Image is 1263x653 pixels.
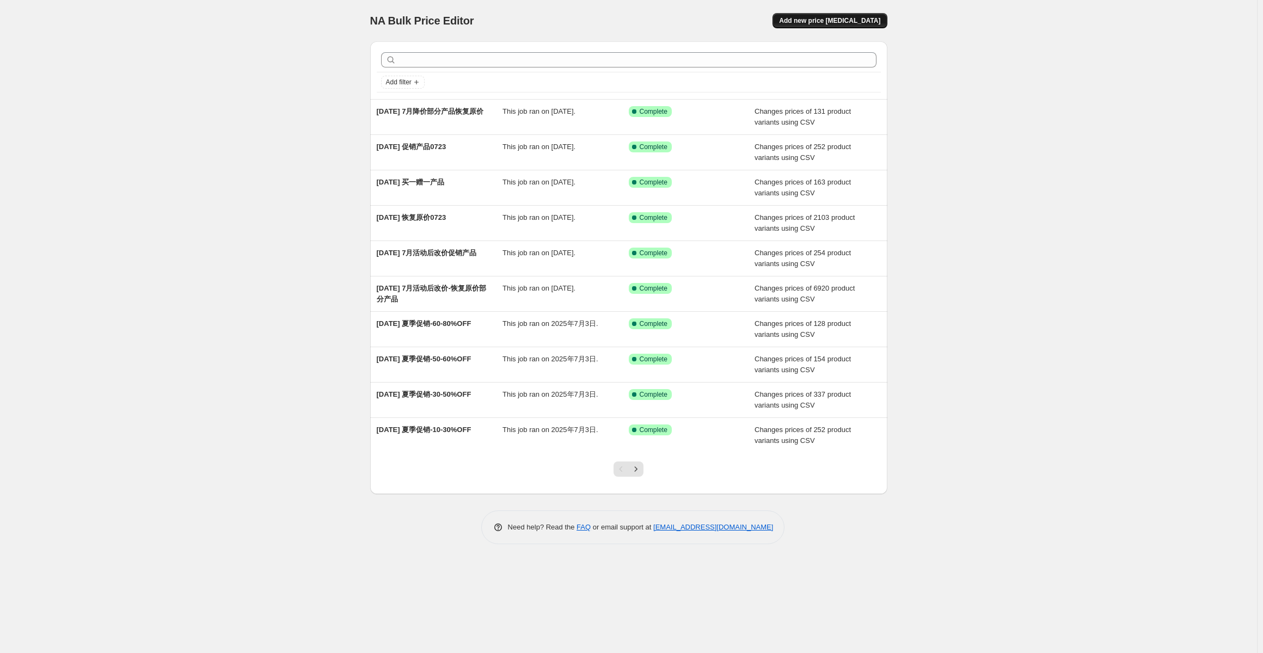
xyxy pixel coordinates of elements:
span: Complete [640,319,667,328]
span: Complete [640,426,667,434]
span: Changes prices of 128 product variants using CSV [755,319,851,338]
span: Add new price [MEDICAL_DATA] [779,16,880,25]
span: Complete [640,249,667,257]
button: Add filter [381,76,425,89]
span: [DATE] 7月活动后改价促销产品 [377,249,477,257]
span: This job ran on 2025年7月3日. [502,319,598,328]
nav: Pagination [614,461,643,477]
span: Complete [640,143,667,151]
span: [DATE] 恢复原价0723 [377,213,446,221]
span: [DATE] 7月降价部分产品恢复原价 [377,107,484,115]
span: This job ran on [DATE]. [502,178,575,186]
span: Changes prices of 6920 product variants using CSV [755,284,855,303]
span: This job ran on 2025年7月3日. [502,390,598,398]
span: [DATE] 夏季促销-10-30%OFF [377,426,471,434]
span: This job ran on [DATE]. [502,284,575,292]
span: Changes prices of 163 product variants using CSV [755,178,851,197]
span: [DATE] 夏季促销-60-80%OFF [377,319,471,328]
span: Changes prices of 2103 product variants using CSV [755,213,855,232]
span: This job ran on [DATE]. [502,107,575,115]
button: Next [628,461,643,477]
span: Changes prices of 252 product variants using CSV [755,143,851,162]
span: Changes prices of 254 product variants using CSV [755,249,851,268]
span: Changes prices of 154 product variants using CSV [755,355,851,374]
span: Complete [640,178,667,187]
span: Complete [640,107,667,116]
span: or email support at [591,523,653,531]
span: Complete [640,355,667,364]
span: This job ran on [DATE]. [502,249,575,257]
span: [DATE] 7月活动后改价-恢复原价部分产品 [377,284,486,303]
span: This job ran on 2025年7月3日. [502,426,598,434]
span: Add filter [386,78,412,87]
a: FAQ [577,523,591,531]
button: Add new price [MEDICAL_DATA] [772,13,887,28]
a: [EMAIL_ADDRESS][DOMAIN_NAME] [653,523,773,531]
span: Changes prices of 131 product variants using CSV [755,107,851,126]
span: [DATE] 夏季促销-30-50%OFF [377,390,471,398]
span: Need help? Read the [508,523,577,531]
span: Changes prices of 337 product variants using CSV [755,390,851,409]
span: [DATE] 促销产品0723 [377,143,446,151]
span: Complete [640,213,667,222]
span: This job ran on [DATE]. [502,213,575,221]
span: This job ran on [DATE]. [502,143,575,151]
span: [DATE] 夏季促销-50-60%OFF [377,355,471,363]
span: NA Bulk Price Editor [370,15,474,27]
span: This job ran on 2025年7月3日. [502,355,598,363]
span: Complete [640,284,667,293]
span: [DATE] 买一赠一产品 [377,178,445,186]
span: Complete [640,390,667,399]
span: Changes prices of 252 product variants using CSV [755,426,851,445]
